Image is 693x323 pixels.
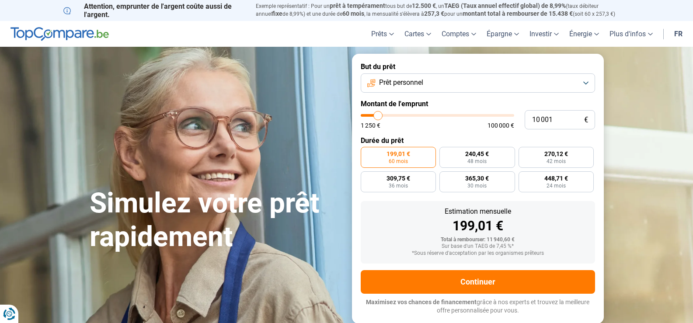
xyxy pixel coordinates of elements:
[465,151,489,157] span: 240,45 €
[481,21,524,47] a: Épargne
[387,175,410,181] span: 309,75 €
[524,21,564,47] a: Investir
[488,122,514,129] span: 100 000 €
[379,78,423,87] span: Prêt personnel
[547,159,566,164] span: 42 mois
[467,159,487,164] span: 48 mois
[361,73,595,93] button: Prêt personnel
[10,27,109,41] img: TopCompare
[361,298,595,315] p: grâce à nos experts et trouvez la meilleure offre personnalisée pour vous.
[604,21,658,47] a: Plus d'infos
[361,270,595,294] button: Continuer
[330,2,385,9] span: prêt à tempérament
[366,299,477,306] span: Maximisez vos chances de financement
[361,136,595,145] label: Durée du prêt
[361,63,595,71] label: But du prêt
[584,116,588,124] span: €
[389,183,408,188] span: 36 mois
[366,21,399,47] a: Prêts
[387,151,410,157] span: 199,01 €
[465,175,489,181] span: 365,30 €
[368,243,588,250] div: Sur base d'un TAEG de 7,45 %*
[467,183,487,188] span: 30 mois
[399,21,436,47] a: Cartes
[544,175,568,181] span: 448,71 €
[444,2,566,9] span: TAEG (Taux annuel effectif global) de 8,99%
[436,21,481,47] a: Comptes
[272,10,282,17] span: fixe
[361,122,380,129] span: 1 250 €
[547,183,566,188] span: 24 mois
[368,250,588,257] div: *Sous réserve d'acceptation par les organismes prêteurs
[368,237,588,243] div: Total à rembourser: 11 940,60 €
[463,10,573,17] span: montant total à rembourser de 15.438 €
[564,21,604,47] a: Énergie
[90,187,341,254] h1: Simulez votre prêt rapidement
[342,10,364,17] span: 60 mois
[424,10,444,17] span: 257,3 €
[361,100,595,108] label: Montant de l'emprunt
[368,208,588,215] div: Estimation mensuelle
[412,2,436,9] span: 12.500 €
[544,151,568,157] span: 270,12 €
[368,219,588,233] div: 199,01 €
[63,2,245,19] p: Attention, emprunter de l'argent coûte aussi de l'argent.
[669,21,688,47] a: fr
[389,159,408,164] span: 60 mois
[256,2,630,18] p: Exemple représentatif : Pour un tous but de , un (taux débiteur annuel de 8,99%) et une durée de ...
